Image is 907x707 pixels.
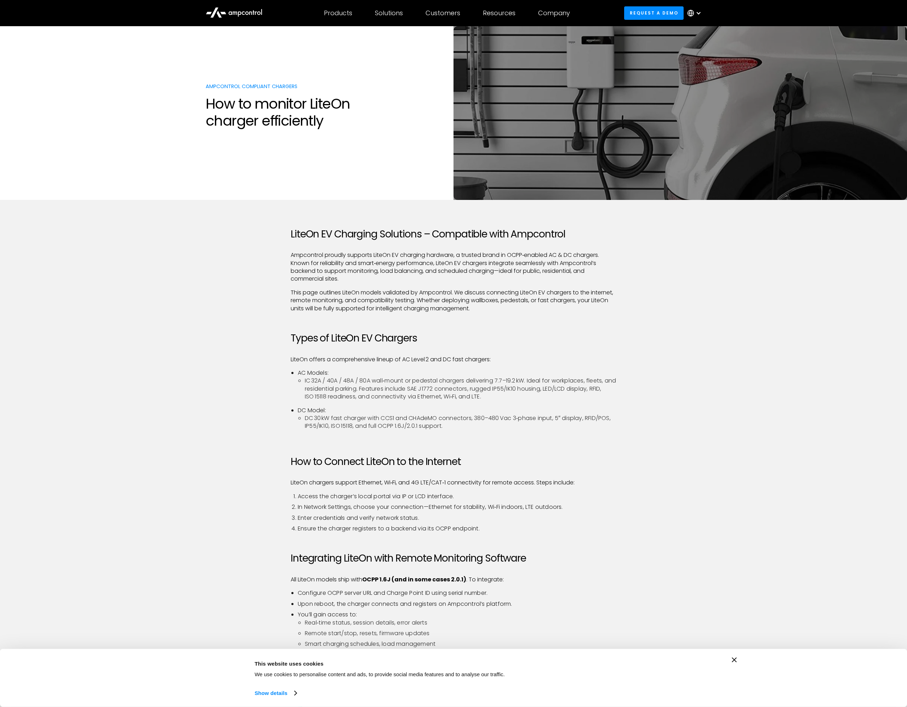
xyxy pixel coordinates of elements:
li: You’ll gain access to: [298,611,616,659]
div: Solutions [375,9,403,17]
div: Resources [483,9,515,17]
div: Customers [426,9,460,17]
li: Enter credentials and verify network status. [298,514,616,522]
p: Ampcontrol compliant chargers [206,83,446,90]
a: Show details [255,688,296,699]
p: LiteOn chargers support Ethernet, Wi‑Fi, and 4G LTE/CAT‑1 connectivity for remote access. Steps i... [291,479,616,487]
li: Remote start/stop, resets, firmware updates [305,630,616,637]
div: Products [324,9,352,17]
p: LiteOn offers a comprehensive lineup of AC Level 2 and DC fast chargers: [291,356,616,363]
img: LiteOn EV charger monitoring [453,26,907,200]
p: All LiteOn models ship with . To integrate: [291,576,616,584]
h2: LiteOn EV Charging Solutions – Compatible with Ampcontrol [291,228,616,240]
div: Company [538,9,570,17]
span: We use cookies to personalise content and ads, to provide social media features and to analyse ou... [255,671,505,677]
button: Okay [617,657,719,678]
li: Smart charging schedules, load management [305,640,616,648]
a: Request a demo [624,6,684,19]
li: Real‑time status, session details, error alerts [305,619,616,627]
h2: Types of LiteOn EV Chargers [291,332,616,344]
div: This website uses cookies [255,659,601,668]
p: Ampcontrol proudly supports LiteOn EV charging hardware, a trusted brand in OCPP‑enabled AC & DC ... [291,251,616,283]
p: This page outlines LiteOn models validated by Ampcontrol. We discuss connecting LiteOn EV charger... [291,289,616,312]
li: DC Model: [298,407,616,430]
li: In Network Settings, choose your connection—Ethernet for stability, Wi‑Fi indoors, LTE outdoors. [298,503,616,511]
h2: How to Connect LiteOn to the Internet [291,456,616,468]
li: IC 32A / 40A / 48A / 80A wall‑mount or pedestal chargers delivering 7.7–19.2 kW. Ideal for workpl... [305,377,616,401]
li: Access the charger’s local portal via IP or LCD interface. [298,493,616,500]
h2: Integrating LiteOn with Remote Monitoring Software [291,552,616,564]
h1: How to monitor LiteOn charger efficiently [206,95,446,129]
li: AC Models: [298,369,616,401]
li: Configure OCPP server URL and Charge Point ID using serial number. [298,589,616,597]
li: DC 30 kW fast charger with CCS1 and CHAdeMO connectors, 380–480 Vac 3‑phase input, 5″ display, RF... [305,414,616,430]
li: Upon reboot, the charger connects and registers on Ampcontrol’s platform. [298,600,616,608]
li: Ensure the charger registers to a backend via its OCPP endpoint. [298,525,616,533]
button: Close banner [732,657,737,662]
strong: OCPP 1.6J (and in some cases 2.0.1) [362,575,466,584]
